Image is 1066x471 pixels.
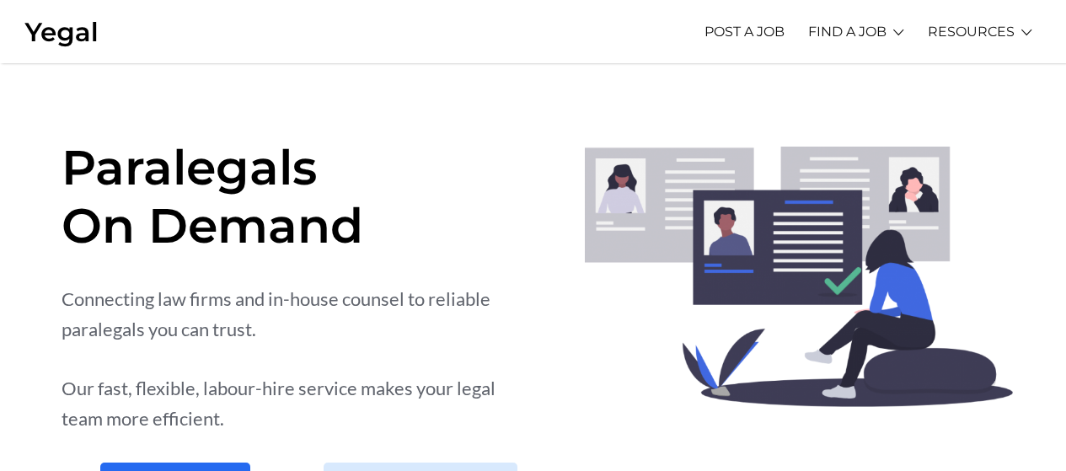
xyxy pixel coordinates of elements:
[62,138,534,254] h1: Paralegals On Demand
[928,8,1015,55] a: RESOURCES
[62,373,534,434] div: Our fast, flexible, labour-hire service makes your legal team more efficient.
[62,284,534,345] div: Connecting law firms and in-house counsel to reliable paralegals you can trust.
[704,8,785,55] a: POST A JOB
[808,8,887,55] a: FIND A JOB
